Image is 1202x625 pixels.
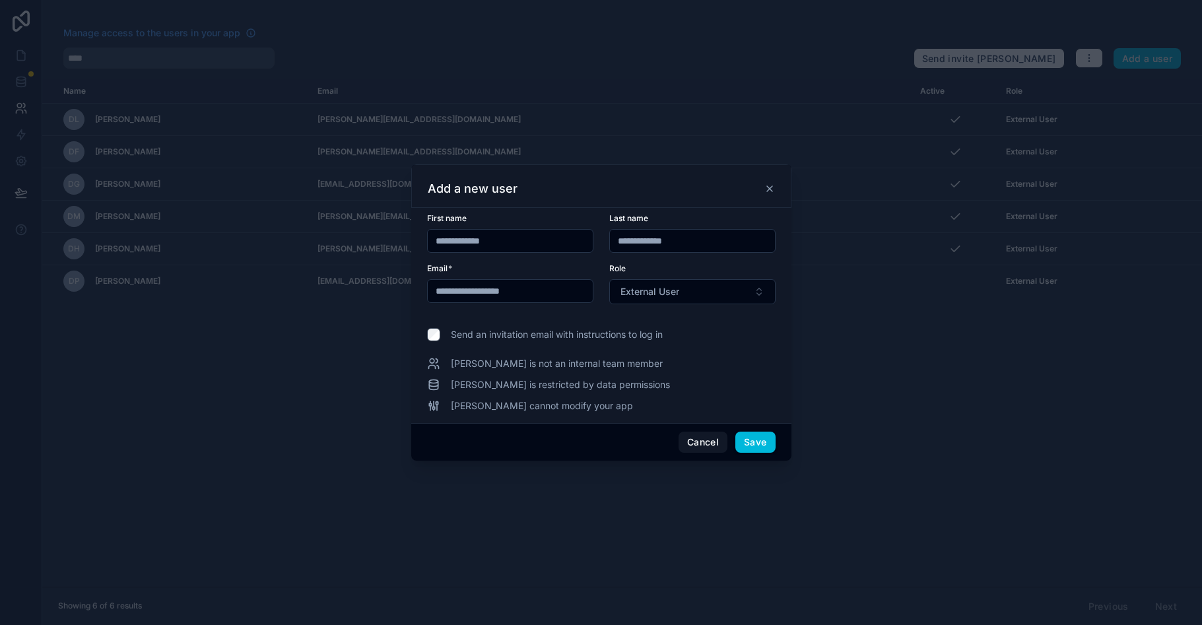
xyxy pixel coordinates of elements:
[620,285,679,298] span: External User
[451,328,663,341] span: Send an invitation email with instructions to log in
[679,432,727,453] button: Cancel
[428,181,518,197] h3: Add a new user
[427,213,467,223] span: First name
[427,328,440,341] input: Send an invitation email with instructions to log in
[451,399,633,412] span: [PERSON_NAME] cannot modify your app
[609,263,626,273] span: Role
[609,279,776,304] button: Select Button
[451,357,663,370] span: [PERSON_NAME] is not an internal team member
[735,432,775,453] button: Save
[609,213,648,223] span: Last name
[451,378,670,391] span: [PERSON_NAME] is restricted by data permissions
[427,263,448,273] span: Email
